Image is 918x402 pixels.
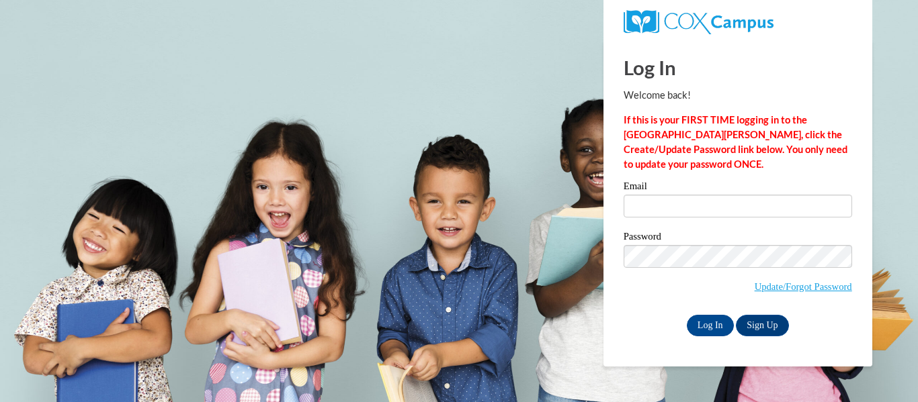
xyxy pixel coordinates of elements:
[624,181,852,195] label: Email
[624,15,774,27] a: COX Campus
[624,114,847,170] strong: If this is your FIRST TIME logging in to the [GEOGRAPHIC_DATA][PERSON_NAME], click the Create/Upd...
[624,10,774,34] img: COX Campus
[736,315,788,336] a: Sign Up
[624,232,852,245] label: Password
[624,54,852,81] h1: Log In
[755,281,852,292] a: Update/Forgot Password
[687,315,734,336] input: Log In
[624,88,852,103] p: Welcome back!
